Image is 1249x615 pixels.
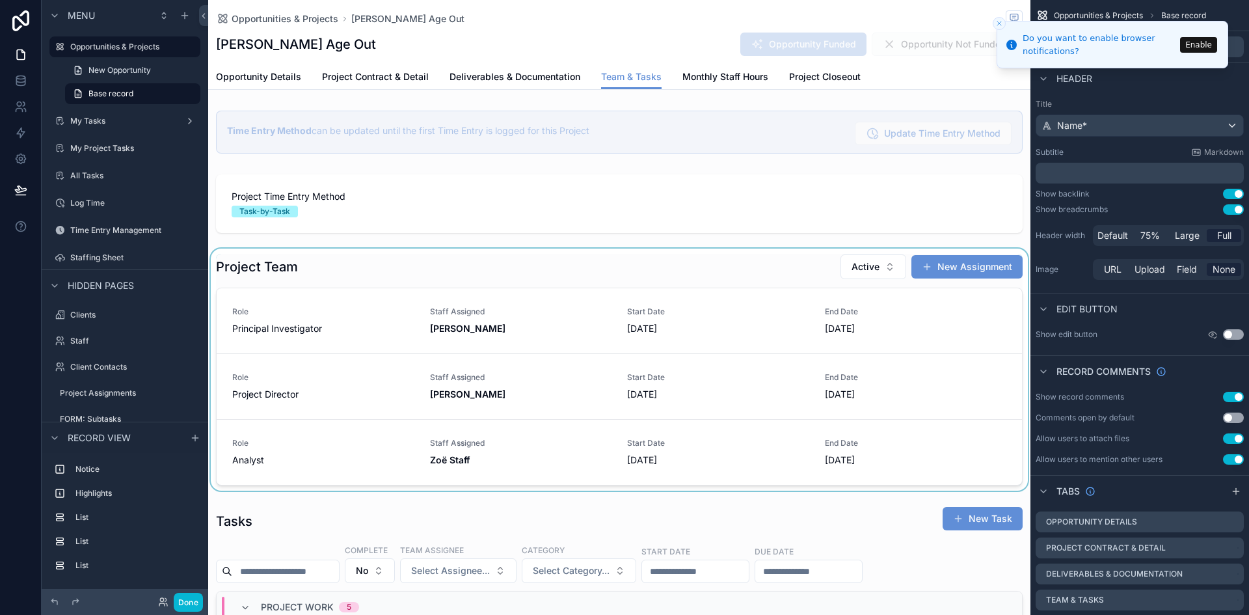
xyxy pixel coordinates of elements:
a: New Opportunity [65,60,200,81]
span: Monthly Staff Hours [682,70,768,83]
span: Large [1175,229,1200,242]
span: Record comments [1056,365,1151,378]
button: Close toast [993,17,1006,30]
a: Project Assignments [49,383,200,403]
div: scrollable content [42,453,208,589]
label: Project Contract & Detail [1046,543,1166,553]
label: Deliverables & Documentation [1046,569,1183,579]
span: URL [1104,263,1121,276]
button: Name* [1036,115,1244,137]
div: Do you want to enable browser notifications? [1023,32,1176,57]
div: Show breadcrumbs [1036,204,1108,215]
span: None [1213,263,1235,276]
a: Team & Tasks [601,65,662,90]
span: Project Work [261,601,334,614]
a: Deliverables & Documentation [450,65,580,91]
div: Show record comments [1036,392,1124,402]
span: Upload [1135,263,1165,276]
label: Highlights [75,488,195,499]
button: Enable [1180,37,1217,53]
div: Allow users to attach files [1036,433,1129,444]
span: Field [1177,263,1197,276]
span: Base record [88,89,133,99]
a: Clients [49,305,200,325]
a: Opportunities & Projects [216,12,338,25]
label: Title [1036,99,1244,109]
span: Project Closeout [789,70,861,83]
a: My Project Tasks [49,138,200,159]
label: My Project Tasks [70,143,198,154]
label: My Tasks [70,116,180,126]
a: Project Closeout [789,65,861,91]
a: Base record [65,83,200,104]
span: Default [1097,229,1128,242]
label: Header width [1036,230,1088,241]
a: Opportunities & Projects [49,36,200,57]
a: Time Entry Management [49,220,200,241]
span: Team & Tasks [601,70,662,83]
label: Time Entry Management [70,225,198,236]
span: Opportunity Details [216,70,301,83]
label: Notice [75,464,195,474]
label: Staff [70,336,198,346]
label: List [75,536,195,547]
a: Staff [49,331,200,351]
label: Show edit button [1036,329,1097,340]
label: Image [1036,264,1088,275]
label: Staffing Sheet [70,253,198,263]
a: Markdown [1191,147,1244,157]
button: Done [174,593,203,612]
span: Opportunities & Projects [232,12,338,25]
a: All Tasks [49,165,200,186]
label: Opportunities & Projects [70,42,193,52]
h1: [PERSON_NAME] Age Out [216,35,376,53]
span: Base record [1161,10,1206,21]
a: Monthly Staff Hours [682,65,768,91]
a: Opportunity Details [216,65,301,91]
a: Project Contract & Detail [322,65,429,91]
label: All Tasks [70,171,198,181]
span: Project Contract & Detail [322,70,429,83]
a: Client Contacts [49,357,200,377]
a: [PERSON_NAME] Age Out [351,12,464,25]
span: Edit button [1056,303,1118,316]
a: FORM: Subtasks [49,409,200,430]
label: Project Assignments [60,388,198,398]
span: Full [1217,229,1231,242]
div: Allow users to mention other users [1036,454,1162,465]
a: Staffing Sheet [49,247,200,268]
a: My Tasks [49,111,200,131]
div: Show backlink [1036,189,1090,199]
label: Opportunity Details [1046,517,1137,527]
span: Header [1056,72,1092,85]
label: Client Contacts [70,362,198,372]
a: Log Time [49,193,200,213]
label: List [75,512,195,523]
span: Deliverables & Documentation [450,70,580,83]
span: 75% [1140,229,1160,242]
label: Clients [70,310,198,320]
span: Menu [68,9,95,22]
div: scrollable content [1036,163,1244,184]
label: List [75,560,195,571]
span: Record view [68,431,131,444]
span: Markdown [1204,147,1244,157]
label: Subtitle [1036,147,1064,157]
span: Name* [1057,119,1087,132]
label: FORM: Subtasks [60,414,198,424]
label: Log Time [70,198,198,208]
span: Opportunities & Projects [1054,10,1143,21]
span: Hidden pages [68,279,134,292]
span: New Opportunity [88,65,151,75]
div: Comments open by default [1036,413,1135,423]
div: 5 [347,602,351,612]
span: Tabs [1056,485,1080,498]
